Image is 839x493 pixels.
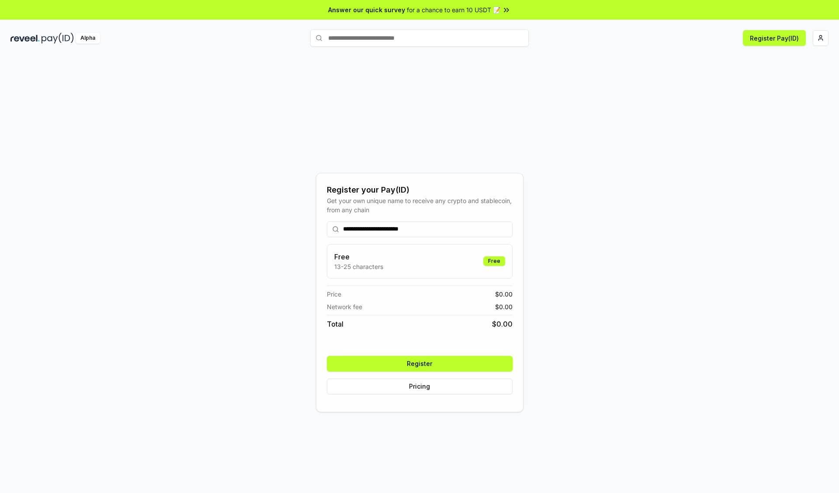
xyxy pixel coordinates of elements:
[483,256,505,266] div: Free
[495,290,513,299] span: $ 0.00
[495,302,513,311] span: $ 0.00
[76,33,100,44] div: Alpha
[327,184,513,196] div: Register your Pay(ID)
[334,262,383,271] p: 13-25 characters
[10,33,40,44] img: reveel_dark
[327,196,513,214] div: Get your own unique name to receive any crypto and stablecoin, from any chain
[327,290,341,299] span: Price
[334,252,383,262] h3: Free
[407,5,500,14] span: for a chance to earn 10 USDT 📝
[327,302,362,311] span: Network fee
[327,379,513,394] button: Pricing
[42,33,74,44] img: pay_id
[492,319,513,329] span: $ 0.00
[328,5,405,14] span: Answer our quick survey
[743,30,806,46] button: Register Pay(ID)
[327,319,343,329] span: Total
[327,356,513,372] button: Register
